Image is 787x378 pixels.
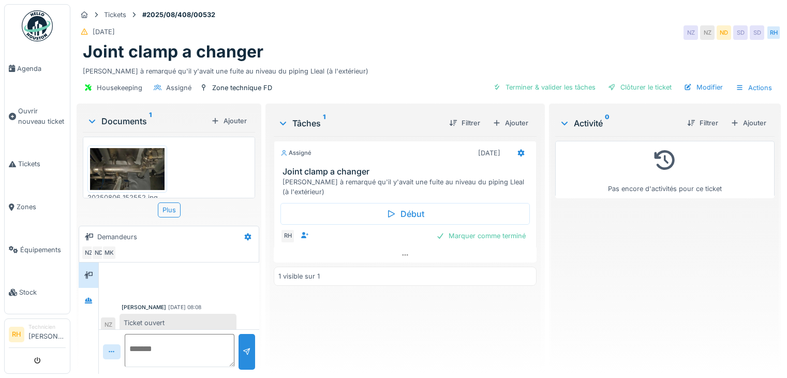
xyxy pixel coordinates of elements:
[207,114,251,128] div: Ajouter
[280,229,295,243] div: RH
[280,149,311,157] div: Assigné
[17,202,66,212] span: Zones
[731,80,777,95] div: Actions
[717,25,731,40] div: ND
[97,232,137,242] div: Demandeurs
[81,245,96,260] div: NZ
[488,116,532,130] div: Ajouter
[20,245,66,255] span: Équipements
[489,80,600,94] div: Terminer & valider les tâches
[280,203,530,225] div: Début
[18,106,66,126] span: Ouvrir nouveau ticket
[87,193,167,202] div: 20250806_152552.jpg
[83,42,263,62] h1: Joint clamp a changer
[559,117,679,129] div: Activité
[212,83,272,93] div: Zone technique FD
[278,271,320,281] div: 1 visible sur 1
[5,143,70,186] a: Tickets
[104,10,126,20] div: Tickets
[323,117,325,129] sup: 1
[18,159,66,169] span: Tickets
[726,116,770,130] div: Ajouter
[750,25,764,40] div: SD
[97,83,142,93] div: Housekeeping
[683,116,722,130] div: Filtrer
[122,303,166,311] div: [PERSON_NAME]
[766,25,781,40] div: RH
[445,116,484,130] div: Filtrer
[700,25,715,40] div: NZ
[168,303,201,311] div: [DATE] 08:08
[5,90,70,143] a: Ouvrir nouveau ticket
[605,117,610,129] sup: 0
[478,148,500,158] div: [DATE]
[562,146,768,194] div: Pas encore d'activités pour ce ticket
[19,287,66,297] span: Stock
[101,317,115,332] div: NZ
[9,327,24,342] li: RH
[733,25,748,40] div: SD
[93,27,115,37] div: [DATE]
[22,10,53,41] img: Badge_color-CXgf-gQk.svg
[278,117,441,129] div: Tâches
[166,83,191,93] div: Assigné
[5,185,70,228] a: Zones
[604,80,676,94] div: Clôturer le ticket
[158,202,181,217] div: Plus
[680,80,727,94] div: Modifier
[684,25,698,40] div: NZ
[432,229,530,243] div: Marquer comme terminé
[83,62,775,76] div: [PERSON_NAME] à remarqué qu'il y'avait une fuite au niveau du piping Lleal (à l'extérieur)
[283,177,532,197] div: [PERSON_NAME] à remarqué qu'il y'avait une fuite au niveau du piping Lleal (à l'extérieur)
[283,167,532,177] h3: Joint clamp a changer
[102,245,116,260] div: MK
[149,115,152,127] sup: 1
[5,47,70,90] a: Agenda
[87,115,207,127] div: Documents
[92,245,106,260] div: ND
[5,271,70,314] a: Stock
[28,323,66,331] div: Technicien
[138,10,219,20] strong: #2025/08/408/00532
[90,148,165,190] img: sjbus8u85cwcahf6kwyltwn8y36e
[5,228,70,271] a: Équipements
[9,323,66,348] a: RH Technicien[PERSON_NAME]
[120,314,236,332] div: Ticket ouvert
[28,323,66,345] li: [PERSON_NAME]
[17,64,66,74] span: Agenda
